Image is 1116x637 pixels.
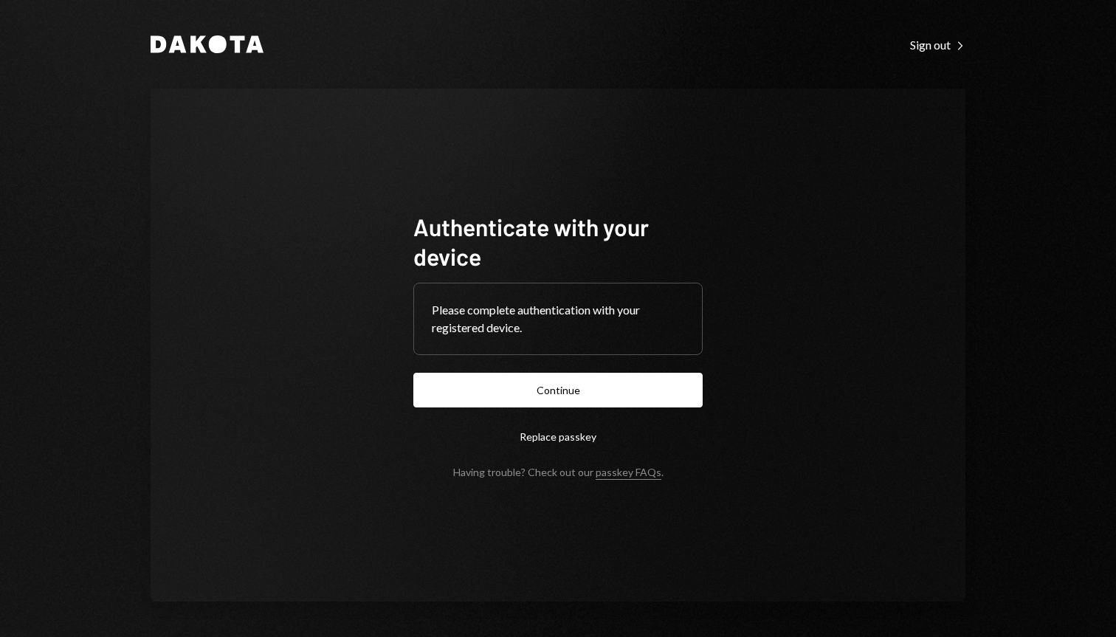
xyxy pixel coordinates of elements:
[413,419,703,454] button: Replace passkey
[432,301,684,337] div: Please complete authentication with your registered device.
[910,38,965,52] div: Sign out
[910,36,965,52] a: Sign out
[453,466,664,478] div: Having trouble? Check out our .
[596,466,661,480] a: passkey FAQs
[413,373,703,407] button: Continue
[413,212,703,271] h1: Authenticate with your device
